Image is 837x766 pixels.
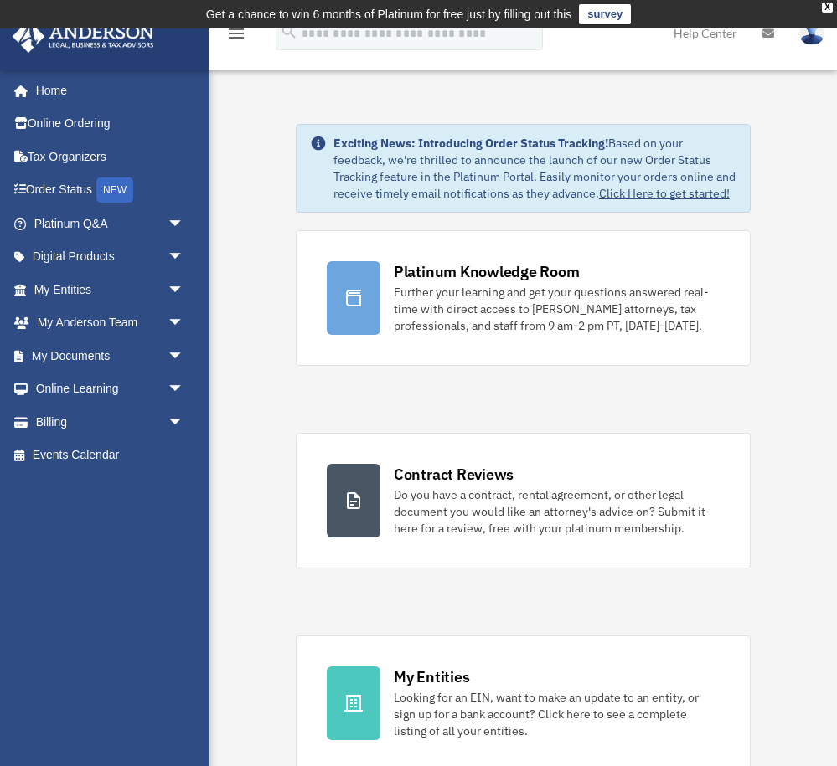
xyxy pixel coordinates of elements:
[12,273,209,306] a: My Entitiesarrow_drop_down
[394,666,469,687] div: My Entities
[599,186,730,201] a: Click Here to get started!
[12,240,209,274] a: Digital Productsarrow_drop_down
[168,373,201,407] span: arrow_drop_down
[12,107,209,141] a: Online Ordering
[12,405,209,439] a: Billingarrow_drop_down
[12,207,209,240] a: Platinum Q&Aarrow_drop_down
[12,140,209,173] a: Tax Organizers
[226,23,246,44] i: menu
[394,486,720,537] div: Do you have a contract, rental agreement, or other legal document you would like an attorney's ad...
[280,23,298,41] i: search
[296,433,751,568] a: Contract Reviews Do you have a contract, rental agreement, or other legal document you would like...
[168,339,201,373] span: arrow_drop_down
[12,74,201,107] a: Home
[333,136,608,151] strong: Exciting News: Introducing Order Status Tracking!
[226,29,246,44] a: menu
[394,689,720,739] div: Looking for an EIN, want to make an update to an entity, or sign up for a bank account? Click her...
[96,177,133,203] div: NEW
[12,339,209,373] a: My Documentsarrow_drop_down
[799,21,824,45] img: User Pic
[206,4,572,24] div: Get a chance to win 6 months of Platinum for free just by filling out this
[394,464,514,485] div: Contract Reviews
[394,261,580,282] div: Platinum Knowledge Room
[168,405,201,440] span: arrow_drop_down
[579,4,631,24] a: survey
[394,284,720,334] div: Further your learning and get your questions answered real-time with direct access to [PERSON_NAM...
[333,135,736,202] div: Based on your feedback, we're thrilled to announce the launch of our new Order Status Tracking fe...
[296,230,751,366] a: Platinum Knowledge Room Further your learning and get your questions answered real-time with dire...
[168,240,201,275] span: arrow_drop_down
[822,3,833,13] div: close
[168,207,201,241] span: arrow_drop_down
[12,306,209,340] a: My Anderson Teamarrow_drop_down
[168,273,201,307] span: arrow_drop_down
[8,20,159,53] img: Anderson Advisors Platinum Portal
[12,373,209,406] a: Online Learningarrow_drop_down
[168,306,201,341] span: arrow_drop_down
[12,173,209,208] a: Order StatusNEW
[12,439,209,472] a: Events Calendar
